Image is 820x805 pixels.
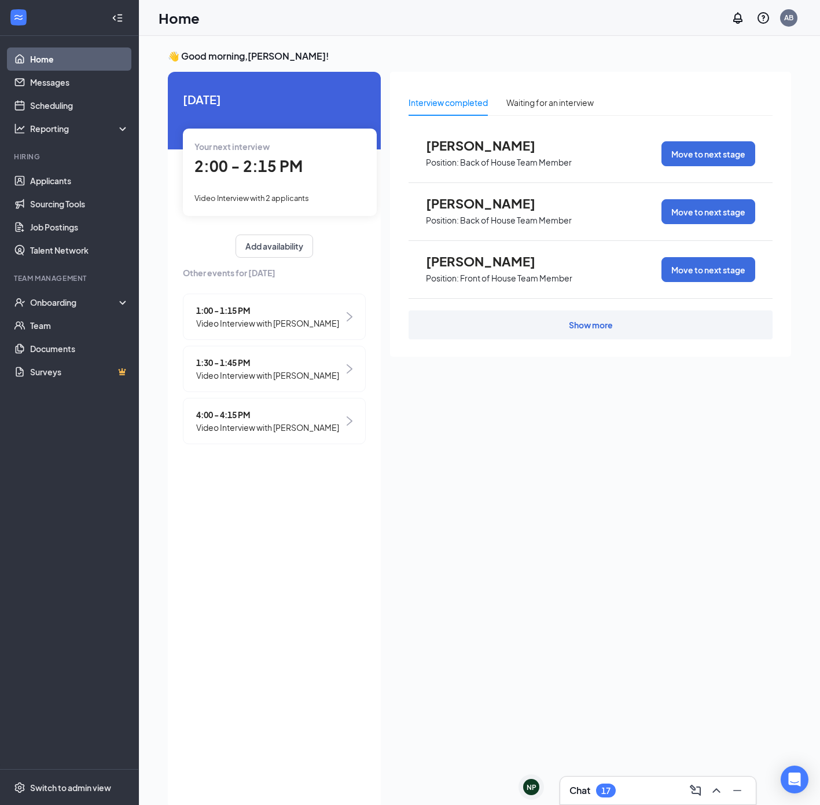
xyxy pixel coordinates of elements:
button: Move to next stage [661,141,755,166]
div: Waiting for an interview [506,96,594,109]
svg: Collapse [112,12,123,24]
h3: Chat [569,784,590,797]
div: Interview completed [409,96,488,109]
p: Position: [426,273,459,284]
svg: Analysis [14,123,25,134]
div: Switch to admin view [30,782,111,793]
span: Other events for [DATE] [183,266,366,279]
svg: UserCheck [14,297,25,308]
a: Talent Network [30,239,129,262]
button: Move to next stage [661,257,755,282]
span: Video Interview with 2 applicants [194,193,309,203]
svg: QuestionInfo [756,11,770,25]
div: Show more [569,319,613,331]
p: Back of House Team Member [460,215,572,226]
button: ChevronUp [707,781,726,800]
a: Documents [30,337,129,360]
div: Onboarding [30,297,119,308]
svg: Notifications [731,11,745,25]
p: Back of House Team Member [460,157,572,168]
span: [PERSON_NAME] [426,138,553,153]
p: Position: [426,215,459,226]
div: Hiring [14,152,127,162]
button: ComposeMessage [686,781,705,800]
p: Front of House Team Member [460,273,572,284]
div: AB [784,13,793,23]
svg: Minimize [730,784,744,797]
a: SurveysCrown [30,360,129,383]
button: Minimize [728,781,747,800]
h1: Home [159,8,200,28]
a: Scheduling [30,94,129,117]
span: 2:00 - 2:15 PM [194,156,303,175]
svg: ComposeMessage [689,784,703,797]
button: Add availability [236,235,313,258]
span: [DATE] [183,90,366,108]
a: Home [30,47,129,71]
a: Team [30,314,129,337]
p: Position: [426,157,459,168]
svg: Settings [14,782,25,793]
a: Messages [30,71,129,94]
a: Applicants [30,169,129,192]
span: Your next interview [194,141,270,152]
div: Reporting [30,123,130,134]
span: Video Interview with [PERSON_NAME] [196,369,339,382]
span: Video Interview with [PERSON_NAME] [196,317,339,330]
svg: ChevronUp [709,784,723,797]
svg: WorkstreamLogo [13,12,24,23]
span: 1:00 - 1:15 PM [196,304,339,317]
span: [PERSON_NAME] [426,254,553,269]
span: 4:00 - 4:15 PM [196,408,339,421]
div: Open Intercom Messenger [781,766,808,793]
div: Team Management [14,273,127,283]
div: 17 [601,786,611,796]
div: NP [527,782,536,792]
span: Video Interview with [PERSON_NAME] [196,421,339,434]
span: 1:30 - 1:45 PM [196,356,339,369]
a: Sourcing Tools [30,192,129,215]
h3: 👋 Good morning, [PERSON_NAME] ! [168,50,791,63]
a: Job Postings [30,215,129,239]
span: [PERSON_NAME] [426,196,553,211]
button: Move to next stage [661,199,755,224]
